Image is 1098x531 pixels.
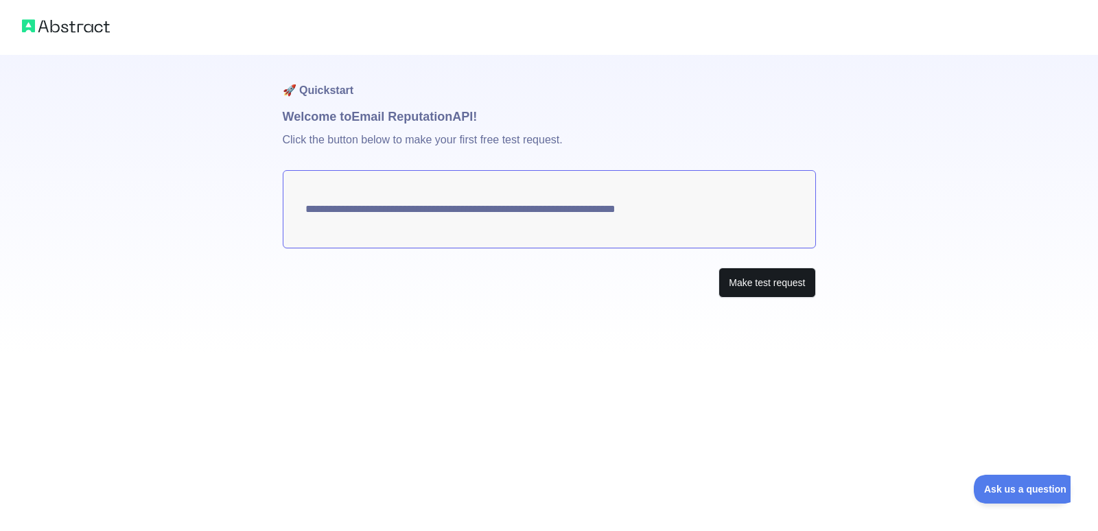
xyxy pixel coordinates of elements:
[22,16,110,36] img: Abstract logo
[974,475,1071,504] iframe: Toggle Customer Support
[283,55,816,107] h1: 🚀 Quickstart
[283,107,816,126] h1: Welcome to Email Reputation API!
[283,126,816,170] p: Click the button below to make your first free test request.
[719,268,815,298] button: Make test request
